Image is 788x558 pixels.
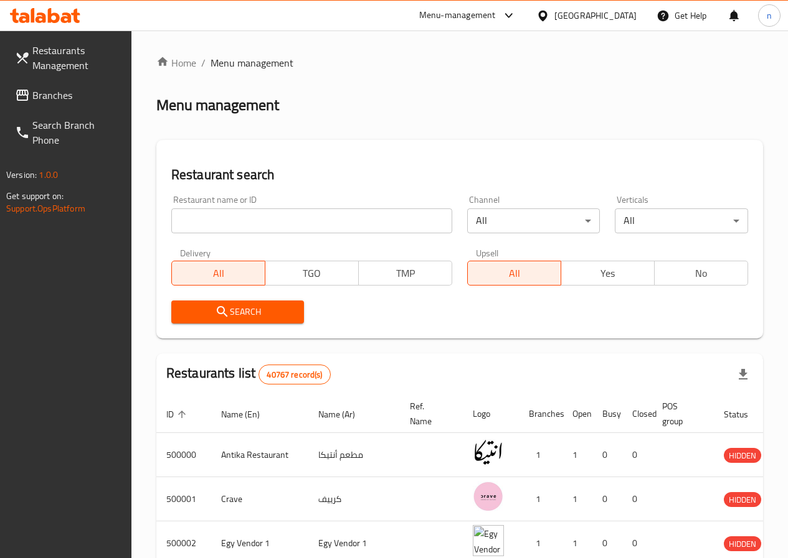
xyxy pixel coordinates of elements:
button: All [467,261,561,286]
td: كرييف [308,477,400,521]
th: Branches [519,395,563,433]
span: Restaurants Management [32,43,121,73]
span: HIDDEN [724,537,761,551]
a: Branches [5,80,131,110]
span: 40767 record(s) [259,369,330,381]
td: 0 [592,433,622,477]
button: Search [171,300,305,323]
div: HIDDEN [724,448,761,463]
span: Name (Ar) [318,407,371,422]
span: 1.0.0 [39,167,58,183]
a: Home [156,55,196,70]
button: Yes [561,261,655,286]
td: 500000 [156,433,211,477]
span: Status [724,407,764,422]
span: Ref. Name [410,399,448,429]
h2: Restaurant search [171,165,748,184]
h2: Restaurants list [166,364,331,384]
a: Restaurants Management [5,35,131,80]
span: Search [181,304,295,320]
nav: breadcrumb [156,55,763,70]
span: Name (En) [221,407,276,422]
span: Branches [32,88,121,103]
img: Antika Restaurant [473,437,504,468]
div: Export file [728,360,758,389]
span: No [660,264,743,282]
div: All [615,208,748,233]
span: TGO [270,264,354,282]
td: 0 [622,477,652,521]
div: HIDDEN [724,492,761,507]
th: Open [563,395,592,433]
h2: Menu management [156,95,279,115]
td: 500001 [156,477,211,521]
span: POS group [662,399,699,429]
button: TMP [358,261,452,286]
div: [GEOGRAPHIC_DATA] [554,9,637,22]
td: 1 [519,433,563,477]
span: All [177,264,260,282]
span: Menu management [211,55,293,70]
span: HIDDEN [724,493,761,507]
a: Support.OpsPlatform [6,200,85,216]
th: Busy [592,395,622,433]
a: Search Branch Phone [5,110,131,155]
span: n [767,9,772,22]
td: 1 [563,477,592,521]
td: مطعم أنتيكا [308,433,400,477]
td: Crave [211,477,308,521]
td: Antika Restaurant [211,433,308,477]
input: Search for restaurant name or ID.. [171,208,452,233]
span: Version: [6,167,37,183]
span: TMP [364,264,447,282]
img: Egy Vendor 1 [473,525,504,556]
span: ID [166,407,190,422]
span: Search Branch Phone [32,118,121,147]
th: Closed [622,395,652,433]
th: Logo [463,395,519,433]
img: Crave [473,481,504,512]
span: Get support on: [6,188,64,204]
span: All [473,264,556,282]
span: Yes [566,264,650,282]
td: 0 [622,433,652,477]
div: Total records count [259,365,330,384]
label: Upsell [476,248,499,257]
td: 0 [592,477,622,521]
button: All [171,261,265,286]
li: / [201,55,206,70]
label: Delivery [180,248,211,257]
td: 1 [563,433,592,477]
button: TGO [265,261,359,286]
td: 1 [519,477,563,521]
div: All [467,208,600,233]
button: No [654,261,748,286]
div: Menu-management [419,8,496,23]
span: HIDDEN [724,449,761,463]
